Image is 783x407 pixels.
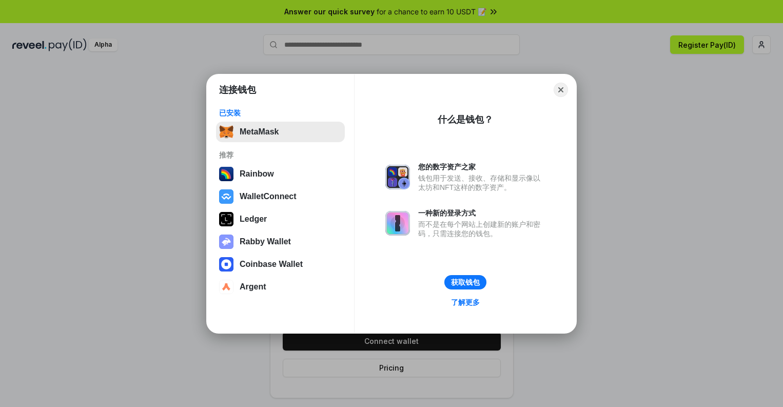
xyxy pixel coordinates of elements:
img: svg+xml,%3Csvg%20width%3D%22120%22%20height%3D%22120%22%20viewBox%3D%220%200%20120%20120%22%20fil... [219,167,233,181]
div: MetaMask [240,127,279,137]
div: 了解更多 [451,298,480,307]
div: Rainbow [240,169,274,179]
img: svg+xml,%3Csvg%20width%3D%2228%22%20height%3D%2228%22%20viewBox%3D%220%200%2028%2028%22%20fill%3D... [219,189,233,204]
img: svg+xml,%3Csvg%20xmlns%3D%22http%3A%2F%2Fwww.w3.org%2F2000%2Fsvg%22%20width%3D%2228%22%20height%3... [219,212,233,226]
div: 获取钱包 [451,278,480,287]
div: 而不是在每个网站上创建新的账户和密码，只需连接您的钱包。 [418,220,545,238]
button: Ledger [216,209,345,229]
img: svg+xml,%3Csvg%20fill%3D%22none%22%20height%3D%2233%22%20viewBox%3D%220%200%2035%2033%22%20width%... [219,125,233,139]
img: svg+xml,%3Csvg%20xmlns%3D%22http%3A%2F%2Fwww.w3.org%2F2000%2Fsvg%22%20fill%3D%22none%22%20viewBox... [385,165,410,189]
div: Ledger [240,215,267,224]
button: Argent [216,277,345,297]
button: 获取钱包 [444,275,486,289]
div: Argent [240,282,266,292]
img: svg+xml,%3Csvg%20width%3D%2228%22%20height%3D%2228%22%20viewBox%3D%220%200%2028%2028%22%20fill%3D... [219,280,233,294]
div: 一种新的登录方式 [418,208,545,218]
div: 钱包用于发送、接收、存储和显示像以太坊和NFT这样的数字资产。 [418,173,545,192]
button: MetaMask [216,122,345,142]
button: Coinbase Wallet [216,254,345,275]
button: Close [554,83,568,97]
div: Coinbase Wallet [240,260,303,269]
button: Rainbow [216,164,345,184]
img: svg+xml,%3Csvg%20width%3D%2228%22%20height%3D%2228%22%20viewBox%3D%220%200%2028%2028%22%20fill%3D... [219,257,233,272]
button: Rabby Wallet [216,231,345,252]
div: WalletConnect [240,192,297,201]
h1: 连接钱包 [219,84,256,96]
div: Rabby Wallet [240,237,291,246]
a: 了解更多 [445,296,486,309]
img: svg+xml,%3Csvg%20xmlns%3D%22http%3A%2F%2Fwww.w3.org%2F2000%2Fsvg%22%20fill%3D%22none%22%20viewBox... [385,211,410,236]
div: 已安装 [219,108,342,118]
button: WalletConnect [216,186,345,207]
div: 推荐 [219,150,342,160]
img: svg+xml,%3Csvg%20xmlns%3D%22http%3A%2F%2Fwww.w3.org%2F2000%2Fsvg%22%20fill%3D%22none%22%20viewBox... [219,235,233,249]
div: 什么是钱包？ [438,113,493,126]
div: 您的数字资产之家 [418,162,545,171]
